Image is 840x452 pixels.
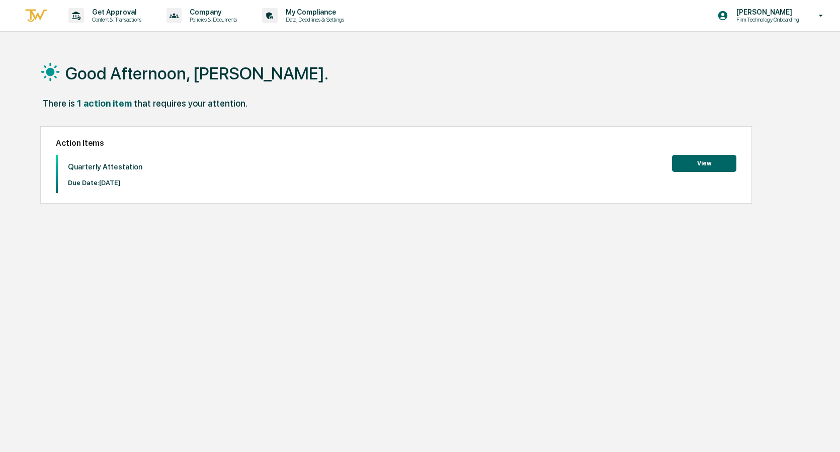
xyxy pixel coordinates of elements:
p: [PERSON_NAME] [728,8,804,16]
p: Firm Technology Onboarding [728,16,804,23]
p: Quarterly Attestation [68,162,142,171]
p: Due Date: [DATE] [68,179,142,187]
div: that requires your attention. [134,98,247,109]
img: logo [24,8,48,24]
p: Company [182,8,242,16]
p: Policies & Documents [182,16,242,23]
h1: Good Afternoon, [PERSON_NAME]. [65,63,328,83]
div: There is [42,98,75,109]
p: Get Approval [84,8,146,16]
div: 1 action item [77,98,132,109]
a: View [672,158,736,167]
p: Content & Transactions [84,16,146,23]
p: My Compliance [278,8,349,16]
p: Data, Deadlines & Settings [278,16,349,23]
button: View [672,155,736,172]
h2: Action Items [56,138,736,148]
